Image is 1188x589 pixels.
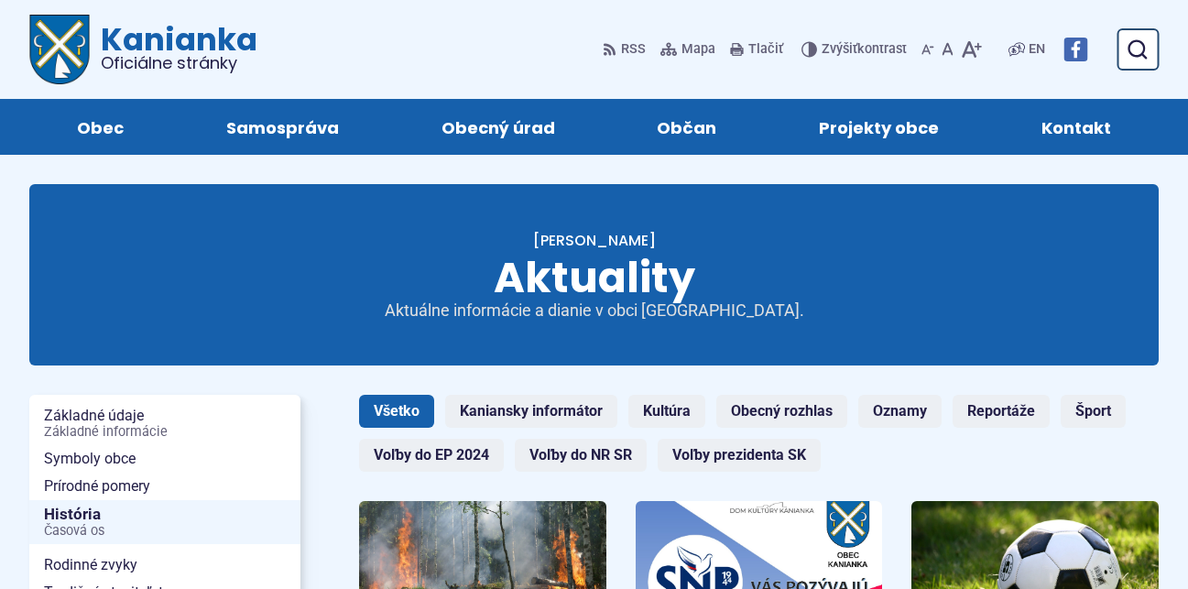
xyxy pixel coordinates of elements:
a: Občan [625,99,750,155]
span: Časová os [44,524,286,539]
span: Oficiálne stránky [101,55,257,71]
span: EN [1029,38,1045,60]
span: Občan [657,99,716,155]
a: Kultúra [628,395,705,428]
a: Rodinné zvyky [29,551,300,579]
a: Obec [44,99,157,155]
span: Obec [77,99,124,155]
span: Prírodné pomery [44,473,286,500]
a: [PERSON_NAME] [533,230,656,251]
span: Rodinné zvyky [44,551,286,579]
a: Voľby do NR SR [515,439,647,472]
span: Projekty obce [819,99,939,155]
button: Tlačiť [726,30,787,69]
a: Obecný úrad [409,99,588,155]
a: Základné údajeZákladné informácie [29,402,300,445]
span: Samospráva [226,99,339,155]
span: História [44,500,286,545]
a: Projekty obce [786,99,972,155]
a: Obecný rozhlas [716,395,847,428]
button: Zvýšiťkontrast [801,30,910,69]
span: RSS [621,38,646,60]
a: Symboly obce [29,445,300,473]
a: Voľby do EP 2024 [359,439,504,472]
span: Zvýšiť [822,41,857,57]
a: Kaniansky informátor [445,395,617,428]
button: Zväčšiť veľkosť písma [957,30,986,69]
span: Mapa [681,38,715,60]
a: RSS [603,30,649,69]
a: Samospráva [193,99,372,155]
a: Mapa [657,30,719,69]
button: Nastaviť pôvodnú veľkosť písma [938,30,957,69]
span: Tlačiť [748,42,783,58]
button: Zmenšiť veľkosť písma [918,30,938,69]
span: Symboly obce [44,445,286,473]
span: Obecný úrad [441,99,555,155]
a: Logo Kanianka, prejsť na domovskú stránku. [29,15,257,84]
span: Základné údaje [44,402,286,445]
a: Všetko [359,395,434,428]
a: EN [1025,38,1049,60]
span: Základné informácie [44,425,286,440]
span: Kanianka [90,24,257,71]
img: Prejsť na domovskú stránku [29,15,90,84]
span: Aktuality [494,248,695,307]
a: Voľby prezidenta SK [658,439,821,472]
span: Kontakt [1041,99,1111,155]
span: kontrast [822,42,907,58]
p: Aktuálne informácie a dianie v obci [GEOGRAPHIC_DATA]. [375,300,814,322]
img: Prejsť na Facebook stránku [1063,38,1087,61]
a: Šport [1061,395,1126,428]
a: Kontakt [1008,99,1144,155]
a: Prírodné pomery [29,473,300,500]
a: HistóriaČasová os [29,500,300,545]
a: Reportáže [953,395,1050,428]
a: Oznamy [858,395,942,428]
